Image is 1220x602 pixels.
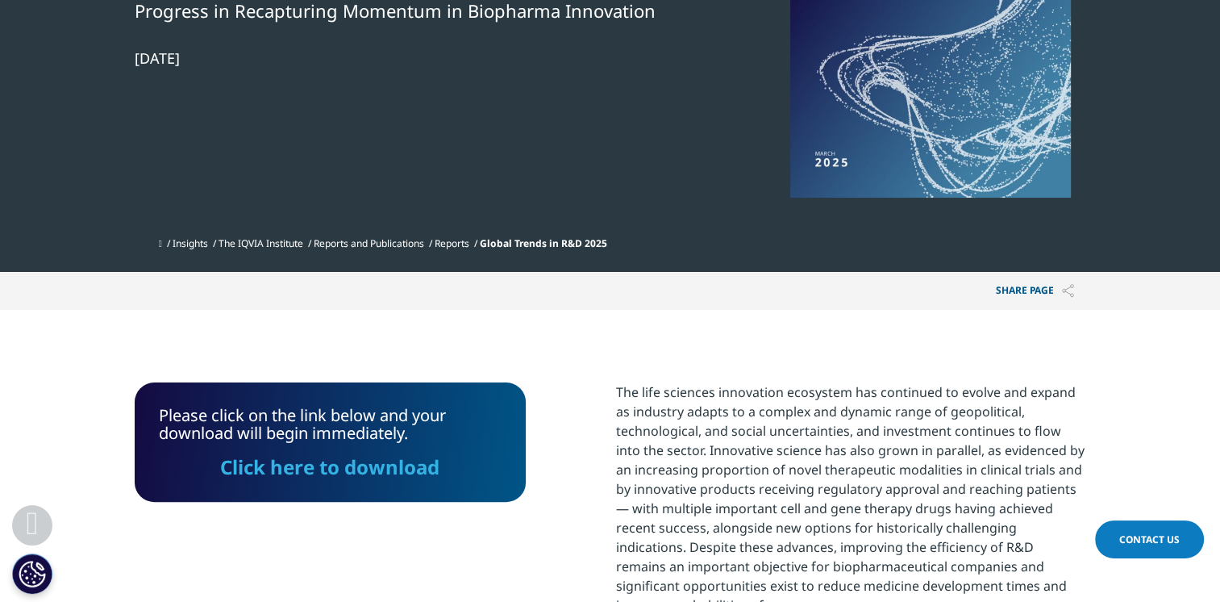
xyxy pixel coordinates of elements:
button: Cookies Settings [12,554,52,594]
a: Insights [173,236,208,250]
span: Global Trends in R&D 2025 [480,236,607,250]
a: Reports and Publications [314,236,424,250]
a: The IQVIA Institute [219,236,303,250]
span: Contact Us [1119,533,1180,546]
div: [DATE] [135,48,688,68]
div: Please click on the link below and your download will begin immediately. [159,407,502,478]
button: Share PAGEShare PAGE [984,272,1086,310]
a: Contact Us [1095,520,1204,558]
a: Reports [435,236,469,250]
img: Share PAGE [1062,284,1074,298]
p: Share PAGE [984,272,1086,310]
a: Click here to download [220,454,439,480]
